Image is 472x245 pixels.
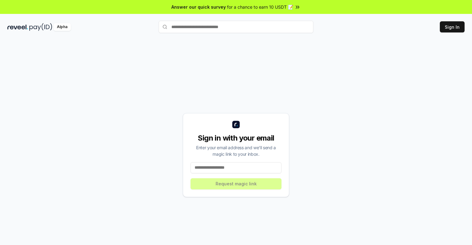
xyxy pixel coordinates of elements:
[171,4,226,10] span: Answer our quick survey
[191,144,281,157] div: Enter your email address and we’ll send a magic link to your inbox.
[191,133,281,143] div: Sign in with your email
[440,21,465,32] button: Sign In
[54,23,71,31] div: Alpha
[7,23,28,31] img: reveel_dark
[29,23,52,31] img: pay_id
[227,4,293,10] span: for a chance to earn 10 USDT 📝
[232,121,240,128] img: logo_small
